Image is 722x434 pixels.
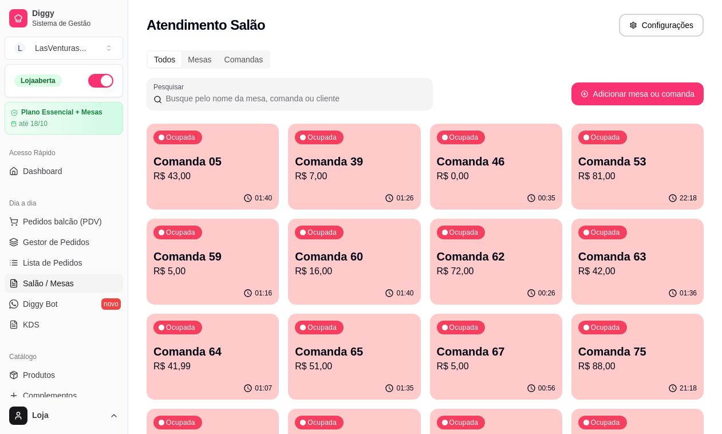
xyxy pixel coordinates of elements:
button: OcupadaComanda 05R$ 43,0001:40 [147,124,279,210]
p: 21:18 [680,384,697,393]
p: R$ 5,00 [437,360,555,373]
input: Pesquisar [162,93,426,104]
p: 01:35 [396,384,413,393]
span: Lista de Pedidos [23,257,82,269]
p: 01:07 [255,384,272,393]
span: Dashboard [23,165,62,177]
p: Ocupada [166,133,195,142]
a: KDS [5,315,123,334]
button: OcupadaComanda 65R$ 51,0001:35 [288,314,420,400]
p: R$ 42,00 [578,265,697,278]
button: Pedidos balcão (PDV) [5,212,123,231]
p: 00:35 [538,194,555,203]
a: Gestor de Pedidos [5,233,123,251]
p: Ocupada [449,228,479,237]
button: OcupadaComanda 64R$ 41,9901:07 [147,314,279,400]
p: 00:26 [538,289,555,298]
p: Ocupada [591,133,620,142]
p: 01:36 [680,289,697,298]
a: Plano Essencial + Mesasaté 18/10 [5,102,123,135]
button: OcupadaComanda 53R$ 81,0022:18 [571,124,704,210]
p: Comanda 39 [295,153,413,169]
span: Complementos [23,390,77,401]
article: até 18/10 [19,119,48,128]
p: 01:26 [396,194,413,203]
p: Comanda 05 [153,153,272,169]
p: R$ 41,99 [153,360,272,373]
p: Ocupada [307,323,337,332]
span: Gestor de Pedidos [23,236,89,248]
div: Catálogo [5,348,123,366]
p: R$ 72,00 [437,265,555,278]
p: Ocupada [449,133,479,142]
a: Diggy Botnovo [5,295,123,313]
span: Produtos [23,369,55,381]
p: Ocupada [591,418,620,427]
p: Ocupada [166,228,195,237]
button: Alterar Status [88,74,113,88]
button: Select a team [5,37,123,60]
span: L [14,42,26,54]
button: Configurações [619,14,704,37]
p: Comanda 59 [153,248,272,265]
div: LasVenturas ... [35,42,86,54]
span: Diggy Bot [23,298,58,310]
button: OcupadaComanda 60R$ 16,0001:40 [288,219,420,305]
p: R$ 81,00 [578,169,697,183]
span: Salão / Mesas [23,278,74,289]
p: R$ 5,00 [153,265,272,278]
span: Sistema de Gestão [32,19,119,28]
p: Ocupada [591,323,620,332]
p: Ocupada [166,418,195,427]
div: Comandas [218,52,270,68]
a: Salão / Mesas [5,274,123,293]
p: Comanda 53 [578,153,697,169]
p: Comanda 46 [437,153,555,169]
p: Ocupada [591,228,620,237]
article: Plano Essencial + Mesas [21,108,102,117]
button: OcupadaComanda 63R$ 42,0001:36 [571,219,704,305]
span: Loja [32,411,105,421]
p: Ocupada [166,323,195,332]
button: OcupadaComanda 39R$ 7,0001:26 [288,124,420,210]
p: Ocupada [307,133,337,142]
p: Comanda 64 [153,344,272,360]
p: R$ 88,00 [578,360,697,373]
p: 01:16 [255,289,272,298]
p: R$ 16,00 [295,265,413,278]
p: Comanda 62 [437,248,555,265]
button: OcupadaComanda 62R$ 72,0000:26 [430,219,562,305]
a: Produtos [5,366,123,384]
p: Comanda 60 [295,248,413,265]
button: Loja [5,402,123,429]
p: R$ 0,00 [437,169,555,183]
a: DiggySistema de Gestão [5,5,123,32]
p: Comanda 63 [578,248,697,265]
p: R$ 43,00 [153,169,272,183]
button: OcupadaComanda 59R$ 5,0001:16 [147,219,279,305]
p: 01:40 [255,194,272,203]
p: Ocupada [307,228,337,237]
p: 01:40 [396,289,413,298]
p: 00:56 [538,384,555,393]
p: Ocupada [449,418,479,427]
label: Pesquisar [153,82,188,92]
p: R$ 51,00 [295,360,413,373]
button: OcupadaComanda 67R$ 5,0000:56 [430,314,562,400]
div: Loja aberta [14,74,62,87]
a: Lista de Pedidos [5,254,123,272]
a: Dashboard [5,162,123,180]
button: Adicionar mesa ou comanda [571,82,704,105]
p: 22:18 [680,194,697,203]
p: Comanda 65 [295,344,413,360]
p: R$ 7,00 [295,169,413,183]
div: Dia a dia [5,194,123,212]
span: KDS [23,319,40,330]
span: Pedidos balcão (PDV) [23,216,102,227]
div: Todos [148,52,182,68]
span: Diggy [32,9,119,19]
h2: Atendimento Salão [147,16,265,34]
p: Ocupada [307,418,337,427]
button: OcupadaComanda 75R$ 88,0021:18 [571,314,704,400]
div: Acesso Rápido [5,144,123,162]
